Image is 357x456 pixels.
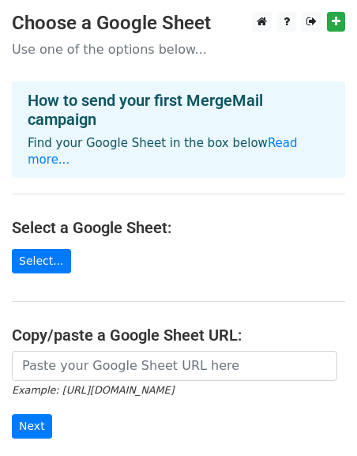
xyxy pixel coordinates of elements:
a: Select... [12,249,71,273]
p: Use one of the options below... [12,41,345,58]
iframe: Chat Widget [278,380,357,456]
h4: Copy/paste a Google Sheet URL: [12,326,345,345]
input: Next [12,414,52,439]
p: Find your Google Sheet in the box below [28,135,329,168]
h4: Select a Google Sheet: [12,218,345,237]
input: Paste your Google Sheet URL here [12,351,337,381]
h3: Choose a Google Sheet [12,12,345,35]
a: Read more... [28,136,298,167]
small: Example: [URL][DOMAIN_NAME] [12,384,174,396]
h4: How to send your first MergeMail campaign [28,91,329,129]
